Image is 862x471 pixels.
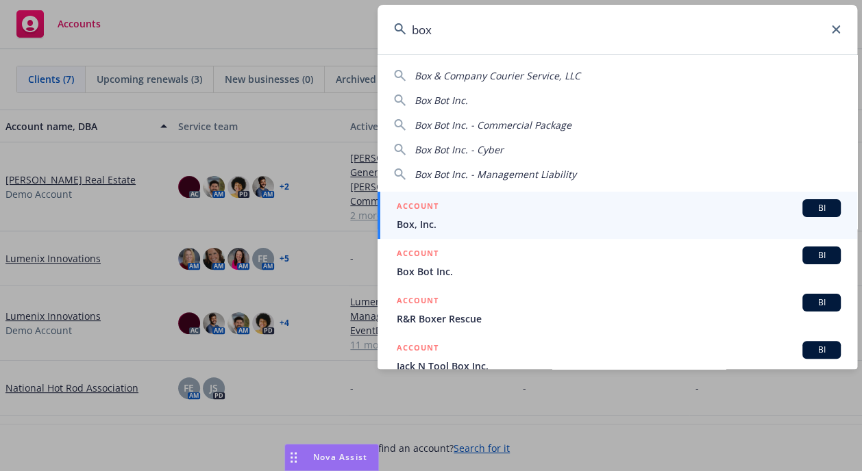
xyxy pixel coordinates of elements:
span: Box Bot Inc. [397,264,841,279]
span: Box, Inc. [397,217,841,231]
span: BI [808,344,835,356]
h5: ACCOUNT [397,199,439,216]
div: Drag to move [285,444,302,470]
span: BI [808,249,835,262]
span: BI [808,296,835,309]
a: ACCOUNTBIBox, Inc. [378,192,857,239]
button: Nova Assist [284,444,379,471]
span: Box Bot Inc. [415,94,468,107]
span: BI [808,202,835,214]
span: Box & Company Courier Service, LLC [415,69,580,82]
h5: ACCOUNT [397,341,439,357]
a: ACCOUNTBIJack N Tool Box Inc. [378,333,857,381]
a: ACCOUNTBIR&R Boxer Rescue [378,286,857,333]
input: Search... [378,5,857,54]
h5: ACCOUNT [397,246,439,263]
span: R&R Boxer Rescue [397,311,841,326]
span: Jack N Tool Box Inc. [397,359,841,373]
span: Box Bot Inc. - Cyber [415,143,504,156]
a: ACCOUNTBIBox Bot Inc. [378,239,857,286]
h5: ACCOUNT [397,294,439,310]
span: Box Bot Inc. - Management Liability [415,168,576,181]
span: Nova Assist [313,451,367,463]
span: Box Bot Inc. - Commercial Package [415,118,571,131]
